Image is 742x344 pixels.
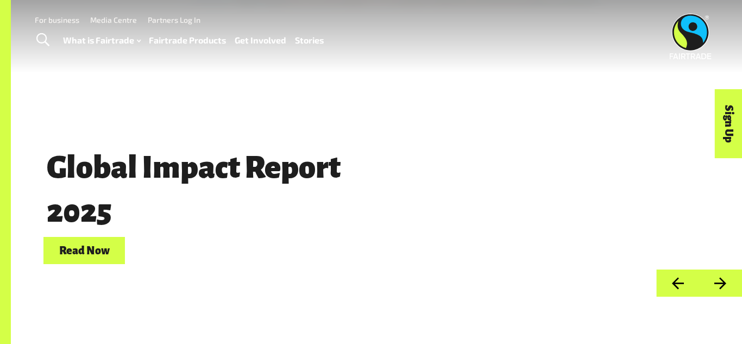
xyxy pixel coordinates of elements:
a: What is Fairtrade [63,33,141,48]
button: Next [699,270,742,297]
a: Stories [295,33,324,48]
a: For business [35,15,79,24]
span: Global Impact Report 2025 [43,151,344,228]
a: Read Now [43,237,125,265]
a: Toggle Search [29,27,56,54]
a: Fairtrade Products [149,33,226,48]
a: Partners Log In [148,15,200,24]
button: Previous [656,270,699,297]
a: Media Centre [90,15,137,24]
a: Get Involved [235,33,286,48]
img: Fairtrade Australia New Zealand logo [670,14,712,59]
